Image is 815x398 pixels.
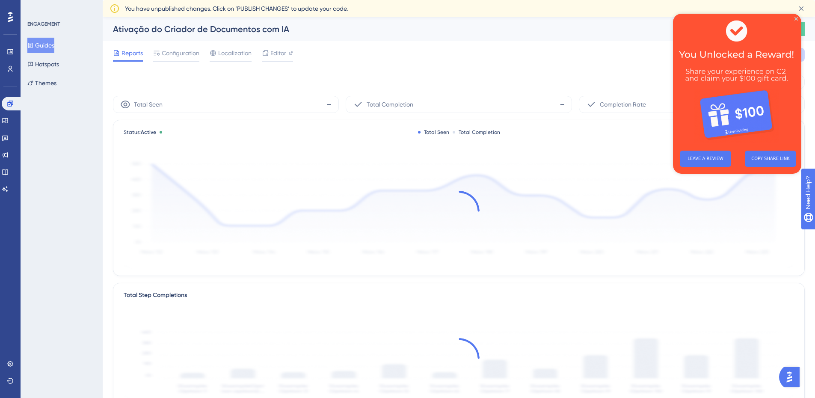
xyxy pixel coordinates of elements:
[27,38,54,53] button: Guides
[7,137,58,153] button: LEAVE A REVIEW
[218,48,252,58] span: Localization
[124,129,156,136] span: Status:
[20,2,53,12] span: Need Help?
[134,99,163,110] span: Total Seen
[560,98,565,111] span: -
[27,75,56,91] button: Themes
[418,129,449,136] div: Total Seen
[600,99,646,110] span: Completion Rate
[27,56,59,72] button: Hotspots
[141,129,156,135] span: Active
[124,290,187,300] div: Total Step Completions
[270,48,286,58] span: Editor
[122,3,125,7] div: Close Preview
[122,48,143,58] span: Reports
[27,21,60,27] div: ENGAGEMENT
[72,137,123,153] button: COPY SHARE LINK
[326,98,332,111] span: -
[779,364,805,390] iframe: UserGuiding AI Assistant Launcher
[367,99,413,110] span: Total Completion
[453,129,500,136] div: Total Completion
[125,3,348,14] span: You have unpublished changes. Click on ‘PUBLISH CHANGES’ to update your code.
[113,23,732,35] div: Ativação do Criador de Documentos com IA
[162,48,199,58] span: Configuration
